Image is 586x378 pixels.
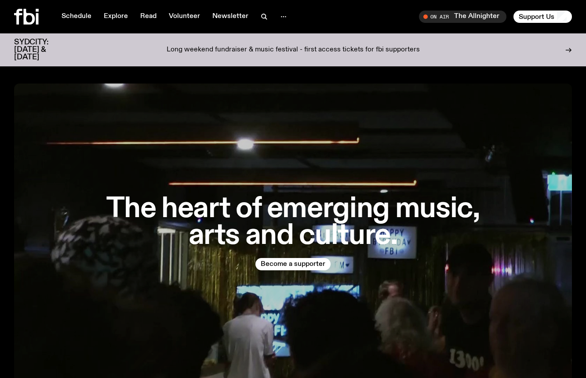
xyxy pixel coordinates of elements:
[98,11,133,23] a: Explore
[14,39,70,61] h3: SYDCITY: [DATE] & [DATE]
[164,11,205,23] a: Volunteer
[519,13,554,21] span: Support Us
[513,11,572,23] button: Support Us
[167,46,420,54] p: Long weekend fundraiser & music festival - first access tickets for fbi supporters
[96,196,490,249] h1: The heart of emerging music, arts and culture.
[207,11,254,23] a: Newsletter
[135,11,162,23] a: Read
[56,11,97,23] a: Schedule
[255,258,331,270] button: Become a supporter
[419,11,506,23] button: On AirThe Allnighter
